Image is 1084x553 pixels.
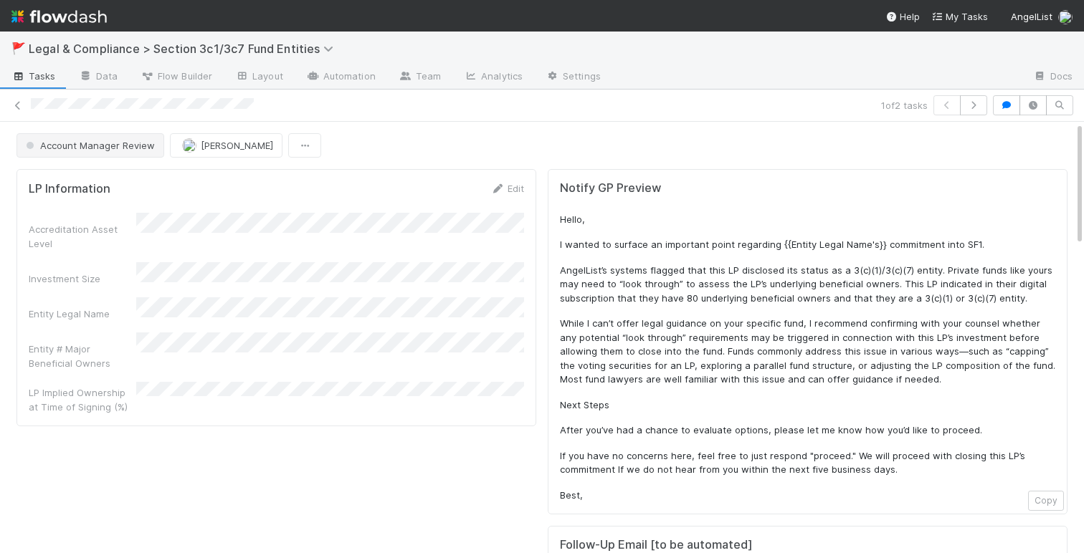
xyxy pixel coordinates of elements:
[182,138,196,153] img: avatar_6177bb6d-328c-44fd-b6eb-4ffceaabafa4.png
[29,222,136,251] div: Accreditation Asset Level
[560,317,1055,387] p: While I can’t offer legal guidance on your specific fund, I recommend confirming with your counse...
[534,66,612,89] a: Settings
[1028,491,1064,511] button: Copy
[16,133,164,158] button: Account Manager Review
[29,182,110,196] h5: LP Information
[141,69,212,83] span: Flow Builder
[560,449,1055,477] p: If you have no concerns here, feel free to just respond "proceed." We will proceed with closing t...
[295,66,387,89] a: Automation
[885,9,920,24] div: Help
[490,183,524,194] a: Edit
[560,213,1055,227] p: Hello,
[23,140,155,151] span: Account Manager Review
[29,385,136,414] div: LP Implied Ownership at Time of Signing (%)
[560,538,1055,552] h5: Follow-Up Email [to be automated]
[931,11,988,22] span: My Tasks
[11,42,26,54] span: 🚩
[29,42,341,56] span: Legal & Compliance > Section 3c1/3c7 Fund Entities
[1022,66,1084,89] a: Docs
[224,66,295,89] a: Layout
[1058,10,1073,24] img: avatar_b2bc0626-0e5e-4d5b-ba4f-1f6eb2db8905.png
[11,4,107,29] img: logo-inverted-e16ddd16eac7371096b0.svg
[560,238,1055,252] p: I wanted to surface an important point regarding {{Entity Legal Name's}} commitment into SF1.
[170,133,282,158] button: [PERSON_NAME]
[201,140,273,151] span: [PERSON_NAME]
[560,398,1055,413] p: Next Steps
[881,98,928,112] span: 1 of 2 tasks
[452,66,534,89] a: Analytics
[11,69,56,83] span: Tasks
[67,66,129,89] a: Data
[129,66,224,89] a: Flow Builder
[387,66,452,89] a: Team
[29,307,136,321] div: Entity Legal Name
[29,342,136,370] div: Entity # Major Beneficial Owners
[560,181,1055,196] h5: Notify GP Preview
[931,9,988,24] a: My Tasks
[1011,11,1052,22] span: AngelList
[560,489,1055,503] p: Best,
[29,271,136,286] div: Investment Size
[560,423,1055,438] p: After you’ve had a chance to evaluate options, please let me know how you’d like to proceed.
[560,264,1055,306] p: AngelList’s systems flagged that this LP disclosed its status as a 3(c)(1)/3(c)(7) entity. Privat...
